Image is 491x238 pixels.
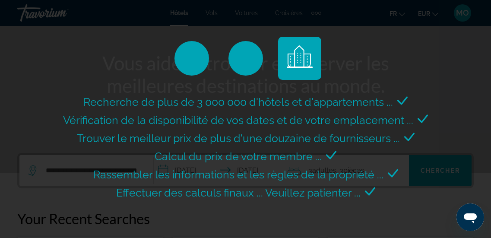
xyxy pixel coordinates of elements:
[155,150,322,163] span: Calcul du prix de votre membre ...
[83,95,393,108] span: Recherche de plus de 3 000 000 d'hôtels et d'appartements ...
[456,203,484,231] iframe: Bouton de lancement de la fenêtre de messagerie
[93,168,383,181] span: Rassembler les informations et les règles de la propriété ...
[116,186,361,199] span: Effectuer des calculs finaux ... Veuillez patienter ...
[63,114,413,127] span: Vérification de la disponibilité de vos dates et de votre emplacement ...
[77,132,400,145] span: Trouver le meilleur prix de plus d'une douzaine de fournisseurs ...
